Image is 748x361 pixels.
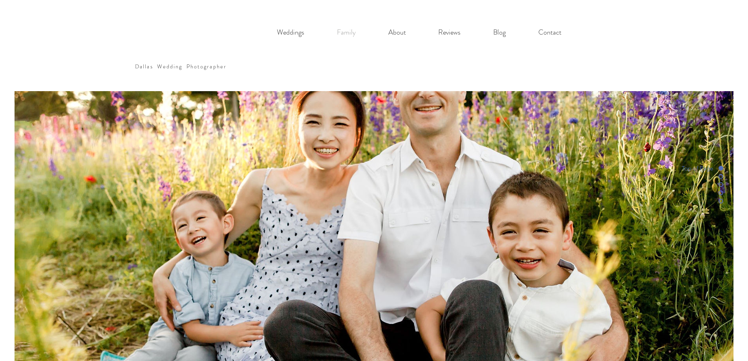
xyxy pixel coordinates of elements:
a: Dallas Wedding Photographer [135,62,227,70]
p: Reviews [434,24,465,40]
p: Family [333,24,360,40]
p: Blog [489,24,510,40]
a: About [372,24,422,40]
p: Contact [534,24,565,40]
a: Reviews [422,24,477,40]
nav: Site [261,24,578,40]
nav: Page [606,164,723,197]
p: About [384,24,410,40]
a: Top of Page [606,164,723,172]
a: Blog [477,24,522,40]
a: Family [321,24,372,40]
span: Top of Page [682,165,719,172]
a: Contact [522,24,578,40]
